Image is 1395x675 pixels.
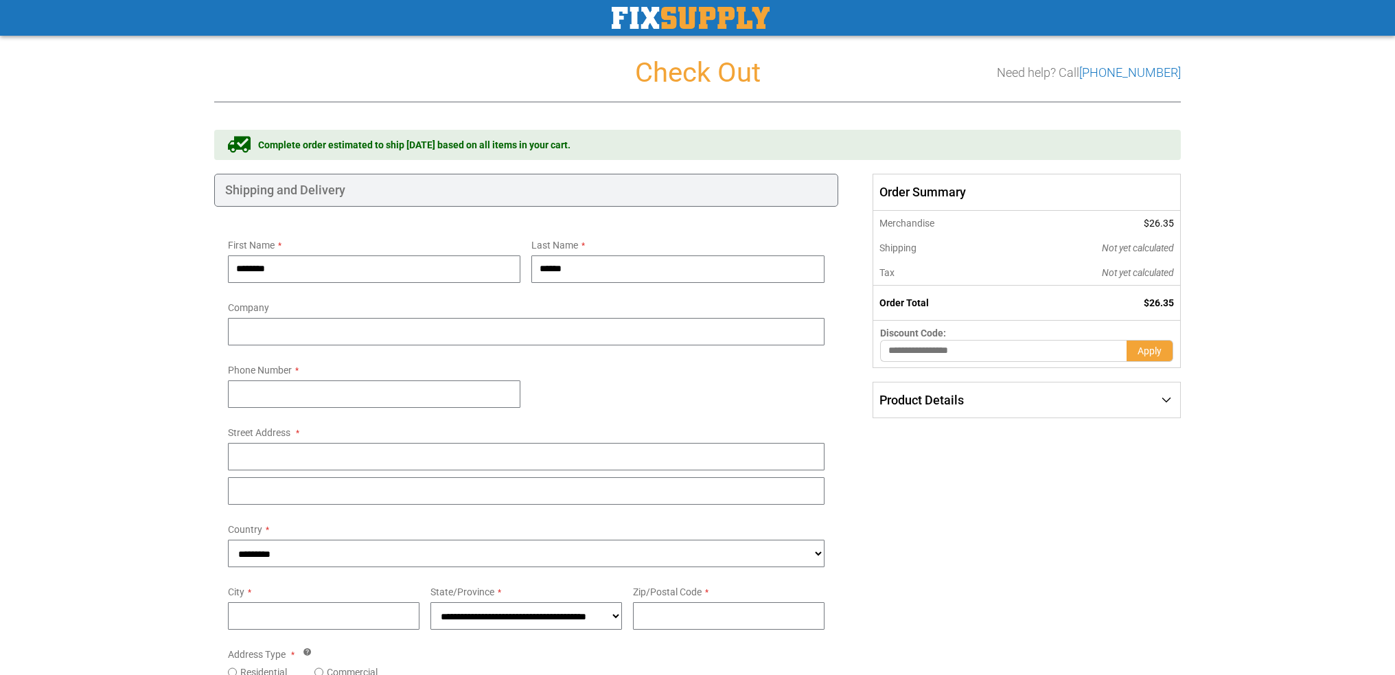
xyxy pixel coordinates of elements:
span: Address Type [228,649,286,660]
span: Discount Code: [880,328,946,339]
span: Country [228,524,262,535]
h1: Check Out [214,58,1181,88]
span: Zip/Postal Code [633,586,702,597]
th: Tax [873,260,1009,286]
span: $26.35 [1144,297,1174,308]
span: Street Address [228,427,290,438]
span: Shipping [879,242,916,253]
span: First Name [228,240,275,251]
img: Fix Industrial Supply [612,7,770,29]
span: $26.35 [1144,218,1174,229]
span: Not yet calculated [1102,242,1174,253]
strong: Order Total [879,297,929,308]
a: [PHONE_NUMBER] [1079,65,1181,80]
th: Merchandise [873,211,1009,236]
a: store logo [612,7,770,29]
span: Company [228,302,269,313]
span: Apply [1138,345,1162,356]
button: Apply [1127,340,1173,362]
span: Phone Number [228,365,292,376]
h3: Need help? Call [997,66,1181,80]
span: Not yet calculated [1102,267,1174,278]
span: Product Details [879,393,964,407]
span: City [228,586,244,597]
div: Shipping and Delivery [214,174,838,207]
span: Last Name [531,240,578,251]
span: Order Summary [873,174,1181,211]
span: Complete order estimated to ship [DATE] based on all items in your cart. [258,138,570,152]
span: State/Province [430,586,494,597]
